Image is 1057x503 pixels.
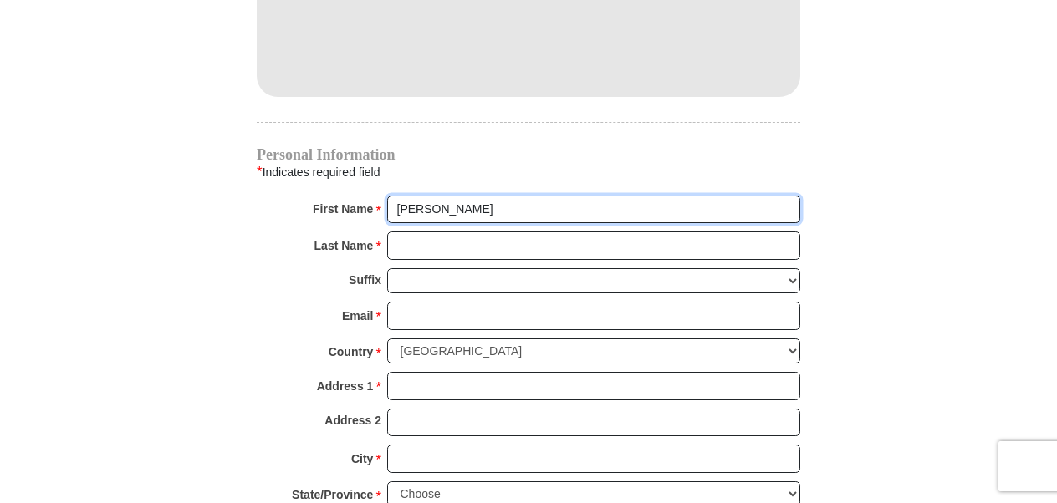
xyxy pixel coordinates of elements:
[324,409,381,432] strong: Address 2
[314,234,374,257] strong: Last Name
[349,268,381,292] strong: Suffix
[329,340,374,363] strong: Country
[257,148,800,161] h4: Personal Information
[351,447,373,470] strong: City
[317,374,374,398] strong: Address 1
[342,304,373,328] strong: Email
[257,161,800,183] div: Indicates required field
[313,197,373,221] strong: First Name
